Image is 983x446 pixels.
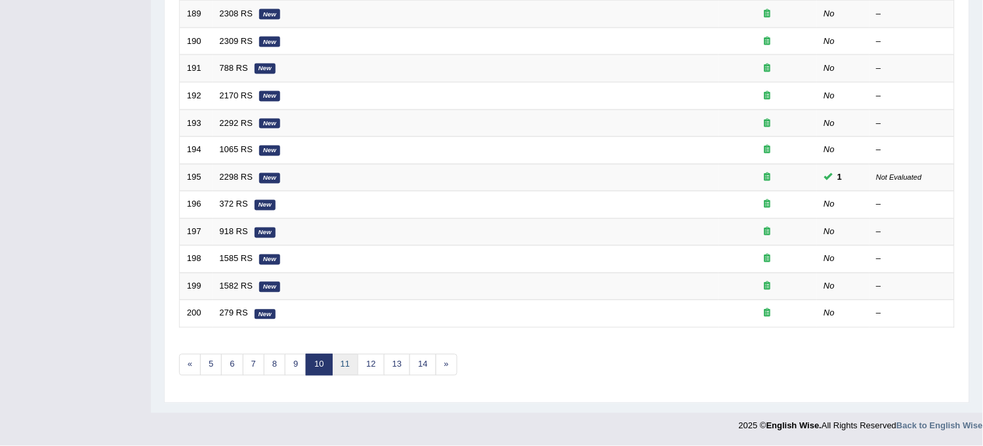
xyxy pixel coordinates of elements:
[726,90,810,102] div: Exam occurring question
[180,164,213,192] td: 195
[259,37,280,47] em: New
[436,354,457,376] a: »
[306,354,332,376] a: 10
[824,9,835,18] em: No
[726,226,810,239] div: Exam occurring question
[285,354,306,376] a: 9
[877,199,948,211] div: –
[220,145,253,155] a: 1065 RS
[332,354,358,376] a: 11
[824,145,835,155] em: No
[259,119,280,129] em: New
[877,8,948,20] div: –
[259,9,280,20] em: New
[877,35,948,48] div: –
[726,62,810,75] div: Exam occurring question
[259,282,280,293] em: New
[766,421,822,431] strong: English Wise.
[824,281,835,291] em: No
[220,254,253,264] a: 1585 RS
[877,281,948,293] div: –
[220,118,253,128] a: 2292 RS
[220,9,253,18] a: 2308 RS
[255,310,276,320] em: New
[824,91,835,100] em: No
[220,63,248,73] a: 788 RS
[255,228,276,238] em: New
[726,199,810,211] div: Exam occurring question
[179,354,201,376] a: «
[726,144,810,157] div: Exam occurring question
[220,227,248,237] a: 918 RS
[259,173,280,184] em: New
[220,199,248,209] a: 372 RS
[259,91,280,102] em: New
[264,354,285,376] a: 8
[180,218,213,246] td: 197
[877,253,948,266] div: –
[180,192,213,219] td: 196
[243,354,264,376] a: 7
[824,36,835,46] em: No
[180,137,213,165] td: 194
[824,63,835,73] em: No
[726,8,810,20] div: Exam occurring question
[221,354,243,376] a: 6
[824,227,835,237] em: No
[384,354,410,376] a: 13
[877,226,948,239] div: –
[726,281,810,293] div: Exam occurring question
[726,253,810,266] div: Exam occurring question
[877,90,948,102] div: –
[180,55,213,83] td: 191
[726,172,810,184] div: Exam occurring question
[180,110,213,137] td: 193
[824,254,835,264] em: No
[358,354,384,376] a: 12
[833,171,848,184] span: You can still take this question
[220,281,253,291] a: 1582 RS
[180,246,213,274] td: 198
[180,1,213,28] td: 189
[220,172,253,182] a: 2298 RS
[726,35,810,48] div: Exam occurring question
[259,254,280,265] em: New
[824,308,835,318] em: No
[824,199,835,209] em: No
[897,421,983,431] a: Back to English Wise
[255,200,276,211] em: New
[200,354,222,376] a: 5
[824,118,835,128] em: No
[726,308,810,320] div: Exam occurring question
[739,413,983,432] div: 2025 © All Rights Reserved
[877,174,922,182] small: Not Evaluated
[220,308,248,318] a: 279 RS
[877,62,948,75] div: –
[255,64,276,74] em: New
[877,144,948,157] div: –
[409,354,436,376] a: 14
[180,28,213,55] td: 190
[726,117,810,130] div: Exam occurring question
[877,308,948,320] div: –
[180,273,213,300] td: 199
[259,146,280,156] em: New
[220,91,253,100] a: 2170 RS
[180,82,213,110] td: 192
[877,117,948,130] div: –
[220,36,253,46] a: 2309 RS
[180,300,213,328] td: 200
